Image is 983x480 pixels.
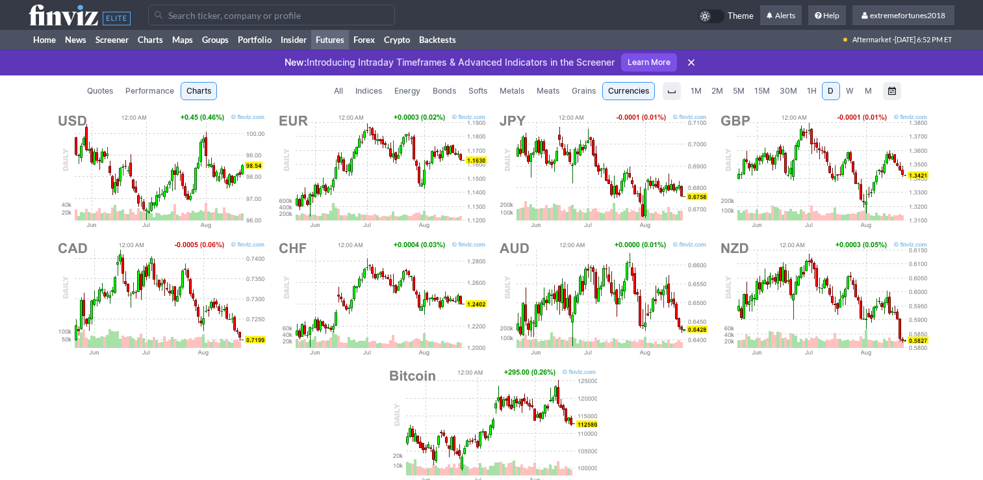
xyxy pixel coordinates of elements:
span: extremefortunes2018 [870,10,945,20]
a: Performance [120,82,180,100]
span: Metals [500,85,524,98]
span: Meats [537,85,559,98]
a: Indices [350,82,388,100]
a: D [822,82,840,100]
a: Crypto [379,30,415,49]
p: Introducing Intraday Timeframes & Advanced Indicators in the Screener [285,56,615,69]
button: Range [883,82,901,100]
span: 15M [754,86,770,96]
a: Backtests [415,30,461,49]
a: Meats [531,82,565,100]
a: Softs [463,82,493,100]
span: Bonds [433,85,456,98]
a: M [860,82,878,100]
img: CHF Chart Daily [276,240,487,357]
span: [DATE] 6:52 PM ET [895,30,952,49]
span: Theme [728,9,754,23]
span: 1H [807,86,817,96]
span: Indices [355,85,382,98]
a: Charts [181,82,217,100]
span: M [865,86,872,96]
span: Currencies [608,85,649,98]
a: Help [808,5,846,26]
span: 1M [691,86,702,96]
img: GBP Chart Daily [718,113,928,230]
a: Learn More [621,53,677,72]
a: Theme [698,9,754,23]
a: 2M [707,82,728,100]
a: Forex [349,30,379,49]
span: Softs [468,85,487,98]
a: 30M [775,82,802,100]
img: USD Chart Daily [55,113,266,230]
a: 15M [750,82,774,100]
a: 5M [728,82,749,100]
a: Energy [389,82,426,100]
a: Groups [198,30,233,49]
a: Metals [494,82,530,100]
span: New: [285,57,307,68]
span: Grains [572,85,596,98]
span: Performance [125,85,174,98]
a: News [60,30,91,49]
span: Quotes [87,85,113,98]
span: D [828,86,834,96]
img: EUR Chart Daily [276,113,487,230]
span: Charts [186,85,211,98]
a: W [841,82,859,100]
a: Futures [311,30,349,49]
span: All [334,85,343,98]
img: NZD Chart Daily [718,240,928,357]
span: Energy [394,85,420,98]
a: All [328,82,349,100]
img: JPY Chart Daily [497,113,708,230]
span: W [846,86,854,96]
img: CAD Chart Daily [55,240,266,357]
span: 5M [733,86,745,96]
a: Home [29,30,60,49]
a: extremefortunes2018 [852,5,954,26]
a: Alerts [760,5,802,26]
a: Charts [133,30,168,49]
a: Insider [276,30,311,49]
span: 30M [780,86,797,96]
a: 1H [802,82,821,100]
span: Aftermarket · [852,30,895,49]
a: Maps [168,30,198,49]
a: Portfolio [233,30,276,49]
input: Search [148,5,395,25]
img: AUD Chart Daily [497,240,708,357]
span: 2M [711,86,723,96]
a: Screener [91,30,133,49]
a: Grains [566,82,602,100]
button: Interval [663,82,681,100]
a: Currencies [602,82,655,100]
a: 1M [686,82,706,100]
a: Bonds [427,82,462,100]
a: Quotes [81,82,119,100]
